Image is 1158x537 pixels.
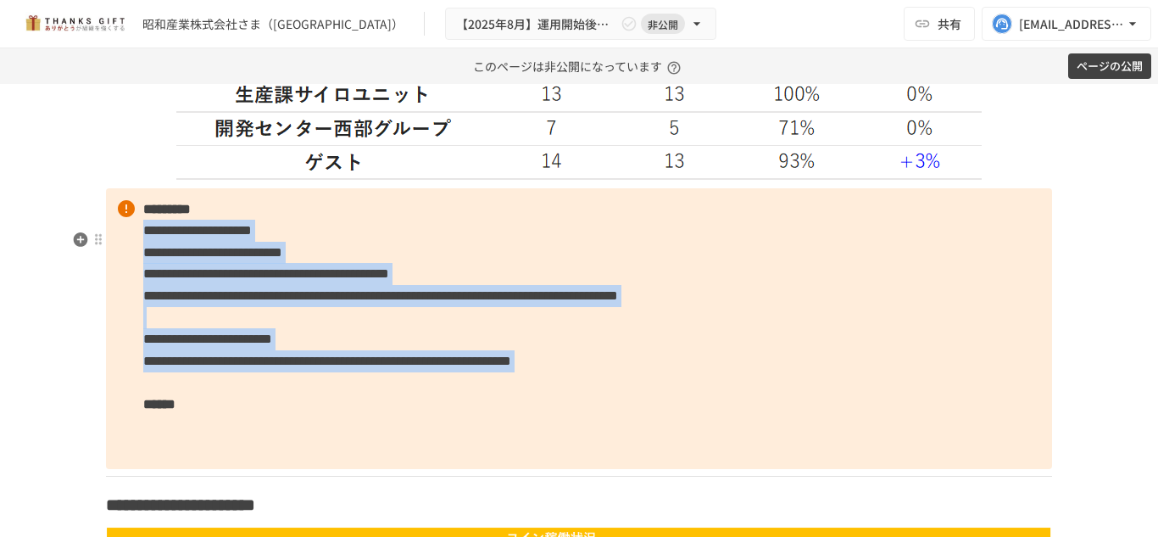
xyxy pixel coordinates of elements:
span: 非公開 [641,15,685,33]
div: 昭和産業株式会社さま（[GEOGRAPHIC_DATA]） [142,15,404,33]
img: mMP1OxWUAhQbsRWCurg7vIHe5HqDpP7qZo7fRoNLXQh [20,10,129,37]
div: [EMAIL_ADDRESS][DOMAIN_NAME] [1019,14,1124,35]
p: このページは非公開になっています [473,48,686,84]
span: 共有 [938,14,961,33]
button: [EMAIL_ADDRESS][DOMAIN_NAME] [982,7,1151,41]
button: ページの公開 [1068,53,1151,80]
span: 【2025年8月】運用開始後振り返りミーティング [456,14,617,35]
button: 【2025年8月】運用開始後振り返りミーティング非公開 [445,8,716,41]
button: 共有 [904,7,975,41]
